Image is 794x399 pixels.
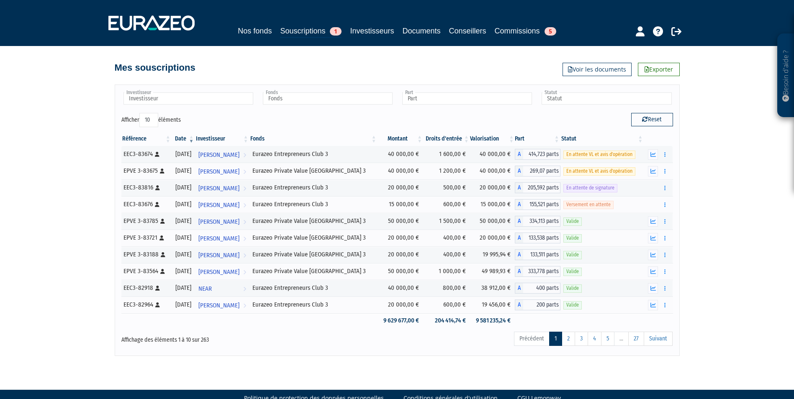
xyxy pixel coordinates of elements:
[515,166,560,176] div: A - Eurazeo Private Value Europe 3
[175,217,192,225] div: [DATE]
[563,284,582,292] span: Valide
[515,199,523,210] span: A
[523,182,560,193] span: 205,592 parts
[175,150,192,159] div: [DATE]
[155,302,160,307] i: [Français] Personne physique
[155,202,159,207] i: [Français] Personne physique
[588,332,601,346] a: 4
[470,297,515,313] td: 19 456,00 €
[195,196,249,213] a: [PERSON_NAME]
[195,213,249,230] a: [PERSON_NAME]
[515,233,560,243] div: A - Eurazeo Private Value Europe 3
[515,149,560,160] div: A - Eurazeo Entrepreneurs Club 3
[243,298,246,313] i: Voir l'investisseur
[378,297,424,313] td: 20 000,00 €
[563,184,617,192] span: En attente de signature
[198,264,239,280] span: [PERSON_NAME]
[523,249,560,260] span: 133,511 parts
[515,283,523,294] span: A
[560,132,644,146] th: Statut : activer pour trier la colonne par ordre croissant
[195,280,249,297] a: NEAR
[563,234,582,242] span: Valide
[108,15,195,31] img: 1732889491-logotype_eurazeo_blanc_rvb.png
[175,233,192,242] div: [DATE]
[249,132,378,146] th: Fonds: activer pour trier la colonne par ordre croissant
[523,166,560,176] span: 269,07 parts
[545,27,556,36] span: 5
[195,132,249,146] th: Investisseur: activer pour trier la colonne par ordre croissant
[123,284,169,292] div: EEC3-82918
[123,233,169,242] div: EPVE 3-83721
[195,163,249,179] a: [PERSON_NAME]
[175,267,192,276] div: [DATE]
[515,249,560,260] div: A - Eurazeo Private Value Europe 3
[175,183,192,192] div: [DATE]
[515,166,523,176] span: A
[470,179,515,196] td: 20 000,00 €
[252,233,375,242] div: Eurazeo Private Value [GEOGRAPHIC_DATA] 3
[470,230,515,246] td: 20 000,00 €
[423,179,470,196] td: 500,00 €
[121,132,172,146] th: Référence : activer pour trier la colonne par ordre croissant
[198,281,212,297] span: NEAR
[198,181,239,196] span: [PERSON_NAME]
[563,167,635,175] span: En attente VL et avis d'opération
[515,182,560,193] div: A - Eurazeo Entrepreneurs Club 3
[350,25,394,37] a: Investisseurs
[252,284,375,292] div: Eurazeo Entrepreneurs Club 3
[330,27,342,36] span: 1
[198,298,239,313] span: [PERSON_NAME]
[515,233,523,243] span: A
[378,132,424,146] th: Montant: activer pour trier la colonne par ordre croissant
[515,283,560,294] div: A - Eurazeo Entrepreneurs Club 3
[378,213,424,230] td: 50 000,00 €
[423,246,470,263] td: 400,00 €
[198,214,239,230] span: [PERSON_NAME]
[515,249,523,260] span: A
[123,300,169,309] div: EEC3-82964
[175,300,192,309] div: [DATE]
[470,163,515,179] td: 40 000,00 €
[378,196,424,213] td: 15 000,00 €
[243,248,246,263] i: Voir l'investisseur
[515,216,560,227] div: A - Eurazeo Private Value Europe 3
[195,246,249,263] a: [PERSON_NAME]
[515,149,523,160] span: A
[155,185,160,190] i: [Français] Personne physique
[781,38,791,113] p: Besoin d'aide ?
[252,200,375,209] div: Eurazeo Entrepreneurs Club 3
[123,150,169,159] div: EEC3-83674
[243,181,246,196] i: Voir l'investisseur
[515,266,560,277] div: A - Eurazeo Private Value Europe 3
[515,132,560,146] th: Part: activer pour trier la colonne par ordre croissant
[470,196,515,213] td: 15 000,00 €
[123,267,169,276] div: EPVE 3-83564
[563,301,582,309] span: Valide
[563,63,632,76] a: Voir les documents
[195,297,249,313] a: [PERSON_NAME]
[601,332,614,346] a: 5
[423,297,470,313] td: 600,00 €
[243,214,246,230] i: Voir l'investisseur
[160,219,165,224] i: [Français] Personne physique
[470,313,515,328] td: 9 581 235,24 €
[638,63,680,76] a: Exporter
[252,183,375,192] div: Eurazeo Entrepreneurs Club 3
[123,166,169,175] div: EPVE 3-83675
[495,25,556,37] a: Commissions5
[563,201,614,209] span: Versement en attente
[563,217,582,225] span: Valide
[252,250,375,259] div: Eurazeo Private Value [GEOGRAPHIC_DATA] 3
[575,332,588,346] a: 3
[470,213,515,230] td: 50 000,00 €
[523,216,560,227] span: 334,113 parts
[523,266,560,277] span: 333,778 parts
[123,183,169,192] div: EEC3-83816
[378,280,424,297] td: 40 000,00 €
[155,286,160,291] i: [Français] Personne physique
[423,230,470,246] td: 400,00 €
[161,252,165,257] i: [Français] Personne physique
[423,313,470,328] td: 204 414,74 €
[470,246,515,263] td: 19 995,94 €
[423,163,470,179] td: 1 200,00 €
